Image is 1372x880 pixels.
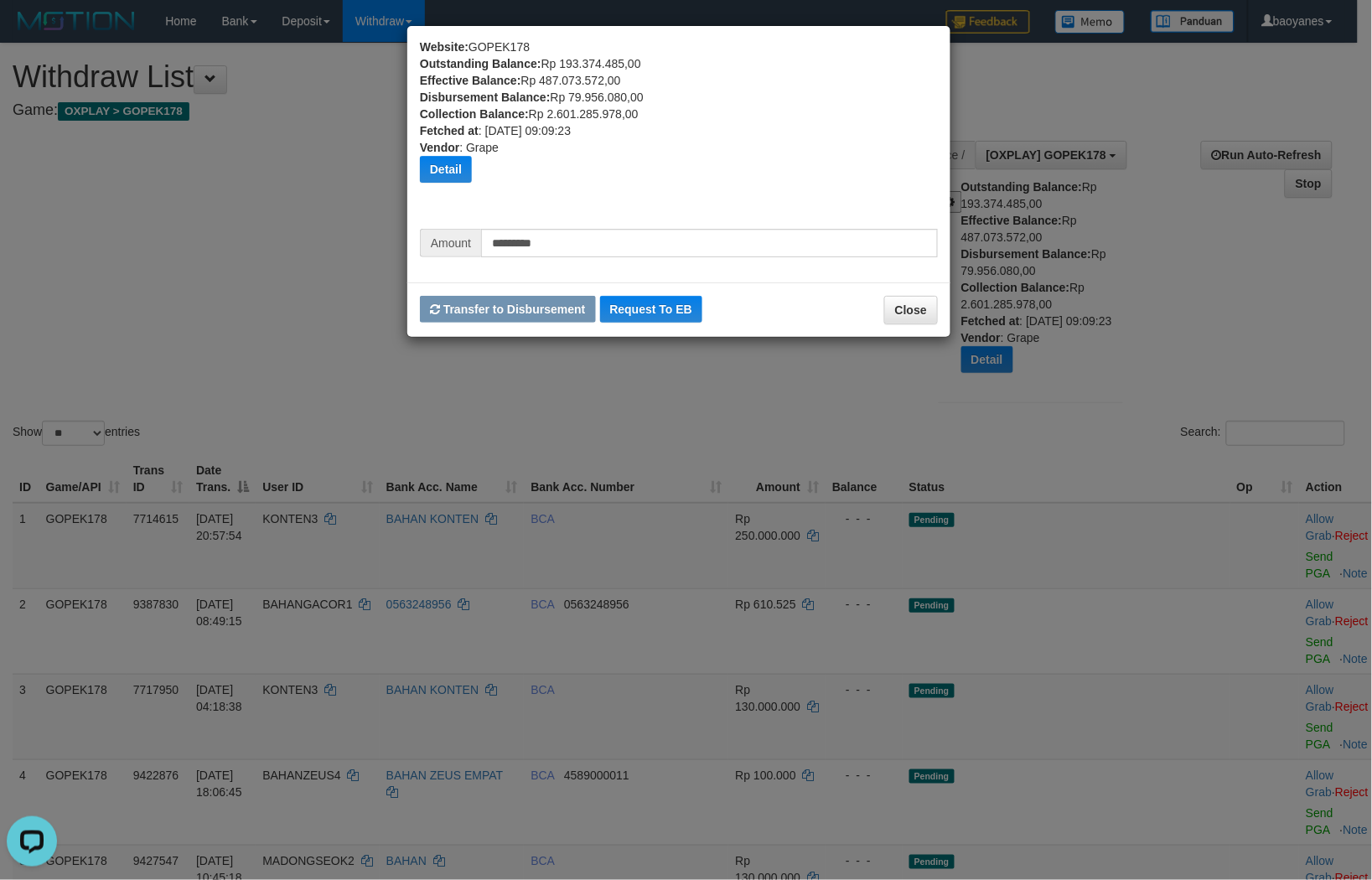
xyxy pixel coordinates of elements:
button: Open LiveChat chat widget [7,7,57,57]
button: Detail [420,156,472,183]
button: Request To EB [600,296,703,323]
b: Fetched at [420,124,479,137]
b: Website: [420,40,469,54]
button: Close [884,296,938,324]
span: Amount [420,229,481,257]
button: Transfer to Disbursement [420,296,596,323]
b: Vendor [420,141,459,154]
div: GOPEK178 Rp 193.374.485,00 Rp 487.073.572,00 Rp 79.956.080,00 Rp 2.601.285.978,00 : [DATE] 09:09:... [420,39,938,229]
b: Collection Balance: [420,107,529,121]
b: Outstanding Balance: [420,57,541,70]
b: Disbursement Balance: [420,91,551,104]
b: Effective Balance: [420,74,521,87]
